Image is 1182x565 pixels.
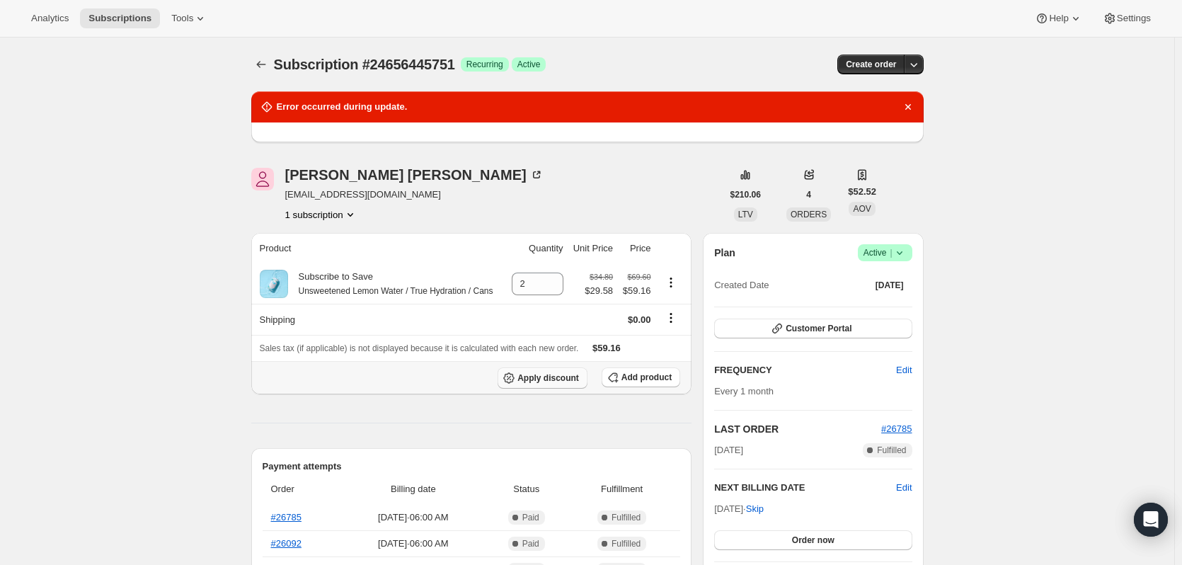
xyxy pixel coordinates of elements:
[345,510,481,525] span: [DATE] · 06:00 AM
[738,210,753,219] span: LTV
[714,278,769,292] span: Created Date
[489,482,563,496] span: Status
[628,314,651,325] span: $0.00
[288,270,493,298] div: Subscribe to Save
[285,188,544,202] span: [EMAIL_ADDRESS][DOMAIN_NAME]
[714,386,774,396] span: Every 1 month
[285,168,544,182] div: [PERSON_NAME] [PERSON_NAME]
[590,273,613,281] small: $34.80
[345,482,481,496] span: Billing date
[263,460,681,474] h2: Payment attempts
[876,280,904,291] span: [DATE]
[498,367,587,389] button: Apply discount
[738,498,772,520] button: Skip
[572,482,672,496] span: Fulfillment
[592,343,621,353] span: $59.16
[522,538,539,549] span: Paid
[627,273,650,281] small: $69.60
[786,323,851,334] span: Customer Portal
[466,59,503,70] span: Recurring
[621,284,650,298] span: $59.16
[806,189,811,200] span: 4
[274,57,455,72] span: Subscription #24656445751
[888,359,920,382] button: Edit
[714,319,912,338] button: Customer Portal
[80,8,160,28] button: Subscriptions
[714,481,896,495] h2: NEXT BILLING DATE
[585,284,613,298] span: $29.58
[1134,503,1168,537] div: Open Intercom Messenger
[522,512,539,523] span: Paid
[853,204,871,214] span: AOV
[1049,13,1068,24] span: Help
[714,246,735,260] h2: Plan
[621,372,672,383] span: Add product
[602,367,680,387] button: Add product
[714,422,881,436] h2: LAST ORDER
[285,207,357,222] button: Product actions
[1094,8,1159,28] button: Settings
[896,363,912,377] span: Edit
[23,8,77,28] button: Analytics
[568,233,618,264] th: Unit Price
[881,422,912,436] button: #26785
[898,97,918,117] button: Dismiss notification
[890,247,892,258] span: |
[1026,8,1091,28] button: Help
[517,372,579,384] span: Apply discount
[617,233,655,264] th: Price
[722,185,769,205] button: $210.06
[848,185,876,199] span: $52.52
[517,59,541,70] span: Active
[271,512,302,523] a: #26785
[863,246,907,260] span: Active
[881,423,912,434] a: #26785
[730,189,761,200] span: $210.06
[798,185,820,205] button: 4
[714,503,764,514] span: [DATE] ·
[277,100,408,114] h2: Error occurred during update.
[714,530,912,550] button: Order now
[612,512,641,523] span: Fulfilled
[345,537,481,551] span: [DATE] · 06:00 AM
[88,13,151,24] span: Subscriptions
[746,502,764,516] span: Skip
[837,55,905,74] button: Create order
[263,474,342,505] th: Order
[714,443,743,457] span: [DATE]
[896,481,912,495] button: Edit
[660,310,682,326] button: Shipping actions
[251,304,505,335] th: Shipping
[299,286,493,296] small: Unsweetened Lemon Water / True Hydration / Cans
[251,168,274,190] span: Jerry LaGesse
[251,233,505,264] th: Product
[660,275,682,290] button: Product actions
[792,535,834,546] span: Order now
[163,8,216,28] button: Tools
[171,13,193,24] span: Tools
[505,233,568,264] th: Quantity
[714,363,896,377] h2: FREQUENCY
[260,270,288,298] img: product img
[877,445,906,456] span: Fulfilled
[31,13,69,24] span: Analytics
[791,210,827,219] span: ORDERS
[251,55,271,74] button: Subscriptions
[612,538,641,549] span: Fulfilled
[260,343,579,353] span: Sales tax (if applicable) is not displayed because it is calculated with each new order.
[846,59,896,70] span: Create order
[867,275,912,295] button: [DATE]
[1117,13,1151,24] span: Settings
[271,538,302,549] a: #26092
